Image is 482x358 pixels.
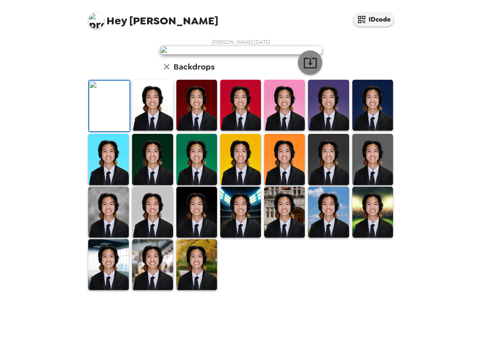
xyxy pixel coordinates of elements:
[89,81,130,131] img: Original
[88,12,104,28] img: profile pic
[88,8,218,26] span: [PERSON_NAME]
[106,13,127,28] span: Hey
[174,60,215,73] h6: Backdrops
[353,12,394,26] button: IDcode
[160,46,322,55] img: user
[212,39,270,46] span: [PERSON_NAME] , [DATE]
